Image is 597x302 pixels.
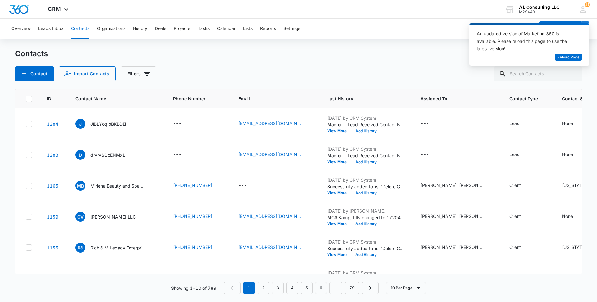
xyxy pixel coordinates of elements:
[557,54,579,60] span: Reload Page
[238,244,301,250] a: [EMAIL_ADDRESS][DOMAIN_NAME]
[327,214,406,221] p: MC# &amp; PIN changed to 1720434.
[327,115,406,121] p: [DATE] by CRM System
[238,182,247,189] div: ---
[47,183,58,189] a: Navigate to contact details page for Mirlena Beauty and Spa LLC
[351,253,381,257] button: Add History
[562,213,584,220] div: Contact Status - None - Select to Edit Field
[15,66,54,81] button: Add Contact
[173,244,212,250] a: [PHONE_NUMBER]
[421,182,483,189] div: [PERSON_NAME], [PERSON_NAME], [PERSON_NAME], [PERSON_NAME], [PERSON_NAME], Quarterly Taxes, [PERS...
[327,177,406,183] p: [DATE] by CRM System
[327,222,351,226] button: View More
[173,151,181,159] div: ---
[286,282,298,294] a: Page 4
[421,120,440,128] div: Assigned To - - Select to Edit Field
[90,214,136,220] p: [PERSON_NAME] LLC
[238,151,312,159] div: Email - abaselot344@gmail.com - Select to Edit Field
[75,243,85,253] span: R&
[539,21,581,36] button: Add Contact
[47,152,58,158] a: Navigate to contact details page for drvrvSQoENMxL
[301,282,313,294] a: Page 5
[173,182,223,189] div: Phone Number - (347) 963-1217 - Select to Edit Field
[75,274,138,284] div: Contact Name - Sumethin2eat Inc - Select to Edit Field
[238,244,312,251] div: Email - richandmlegacy@gmail.com - Select to Edit Field
[421,244,494,251] div: Assigned To - Arisa Sawyer, Israel Moreno, Jeannette Uribe, Laura Henry, Michelle Jackson, Quarte...
[562,182,586,189] div: [US_STATE]
[509,182,532,189] div: Contact Type - Client - Select to Edit Field
[351,160,381,164] button: Add History
[509,244,521,250] div: Client
[327,183,406,190] p: Successfully added to list 'Delete Contact '.
[90,244,147,251] p: Rich & M Legacy Enterprises LLC
[283,19,300,39] button: Settings
[238,151,301,158] a: [EMAIL_ADDRESS][DOMAIN_NAME]
[15,49,48,58] h1: Contacts
[75,212,147,222] div: Contact Name - Cristian VALENTIN LLC - Select to Edit Field
[48,6,61,12] span: CRM
[362,282,379,294] a: Next Page
[173,95,223,102] span: Phone Number
[509,151,531,159] div: Contact Type - Lead - Select to Edit Field
[327,160,351,164] button: View More
[272,282,284,294] a: Page 3
[75,95,149,102] span: Contact Name
[351,191,381,195] button: Add History
[509,213,532,220] div: Contact Type - Client - Select to Edit Field
[238,95,303,102] span: Email
[509,151,520,158] div: Lead
[173,182,212,189] a: [PHONE_NUMBER]
[421,182,494,189] div: Assigned To - Arisa Sawyer, Israel Moreno, Jeannette Uribe, Laura Henry, Michelle Jackson, Quarte...
[562,95,594,102] span: Contact Status
[494,66,582,81] input: Search Contacts
[585,2,590,7] div: notifications count
[121,66,156,81] button: Filters
[345,282,359,294] a: Page 79
[75,119,137,129] div: Contact Name - JlBLYoqIoBKBDEi - Select to Edit Field
[155,19,166,39] button: Deals
[327,191,351,195] button: View More
[562,120,573,127] div: None
[47,245,58,250] a: Navigate to contact details page for Rich & M Legacy Enterprises LLC
[562,213,573,219] div: None
[421,120,429,128] div: ---
[327,146,406,152] p: [DATE] by CRM System
[97,19,125,39] button: Organizations
[198,19,210,39] button: Tasks
[217,19,236,39] button: Calendar
[75,243,158,253] div: Contact Name - Rich & M Legacy Enterprises LLC - Select to Edit Field
[75,181,158,191] div: Contact Name - Mirlena Beauty and Spa LLC - Select to Edit Field
[386,282,426,294] button: 10 Per Page
[173,151,193,159] div: Phone Number - - Select to Edit Field
[90,152,125,158] p: drvrvSQoENMxL
[327,253,351,257] button: View More
[173,213,212,219] a: [PHONE_NUMBER]
[327,95,396,102] span: Last History
[75,274,85,284] span: SI
[315,282,327,294] a: Page 6
[133,19,147,39] button: History
[509,244,532,251] div: Contact Type - Client - Select to Edit Field
[75,150,85,160] span: d
[509,213,521,219] div: Client
[421,95,485,102] span: Assigned To
[224,282,379,294] nav: Pagination
[11,19,31,39] button: Overview
[327,152,406,159] p: Manual - Lead Received Contact Name: drvrvSQoENMxL Email: [EMAIL_ADDRESS][DOMAIN_NAME] Lead Sourc...
[173,120,193,128] div: Phone Number - - Select to Edit Field
[509,182,521,189] div: Client
[238,120,312,128] div: Email - jucirici41@gmail.com - Select to Edit Field
[173,213,223,220] div: Phone Number - (551) 404-0327 - Select to Edit Field
[71,19,89,39] button: Contacts
[90,121,126,127] p: JlBLYoqIoBKBDEi
[327,208,406,214] p: [DATE] by [PERSON_NAME]
[260,19,276,39] button: Reports
[562,244,586,250] div: [US_STATE]
[562,120,584,128] div: Contact Status - None - Select to Edit Field
[555,54,582,61] button: Reload Page
[75,119,85,129] span: J
[351,129,381,133] button: Add History
[47,95,51,102] span: ID
[421,244,483,250] div: [PERSON_NAME], [PERSON_NAME], [PERSON_NAME], [PERSON_NAME], [PERSON_NAME], Quarterly Taxes, [PERS...
[421,151,440,159] div: Assigned To - - Select to Edit Field
[421,213,483,219] div: [PERSON_NAME], [PERSON_NAME], [PERSON_NAME], [PERSON_NAME], [PERSON_NAME], Quarterly Taxes, [PERS...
